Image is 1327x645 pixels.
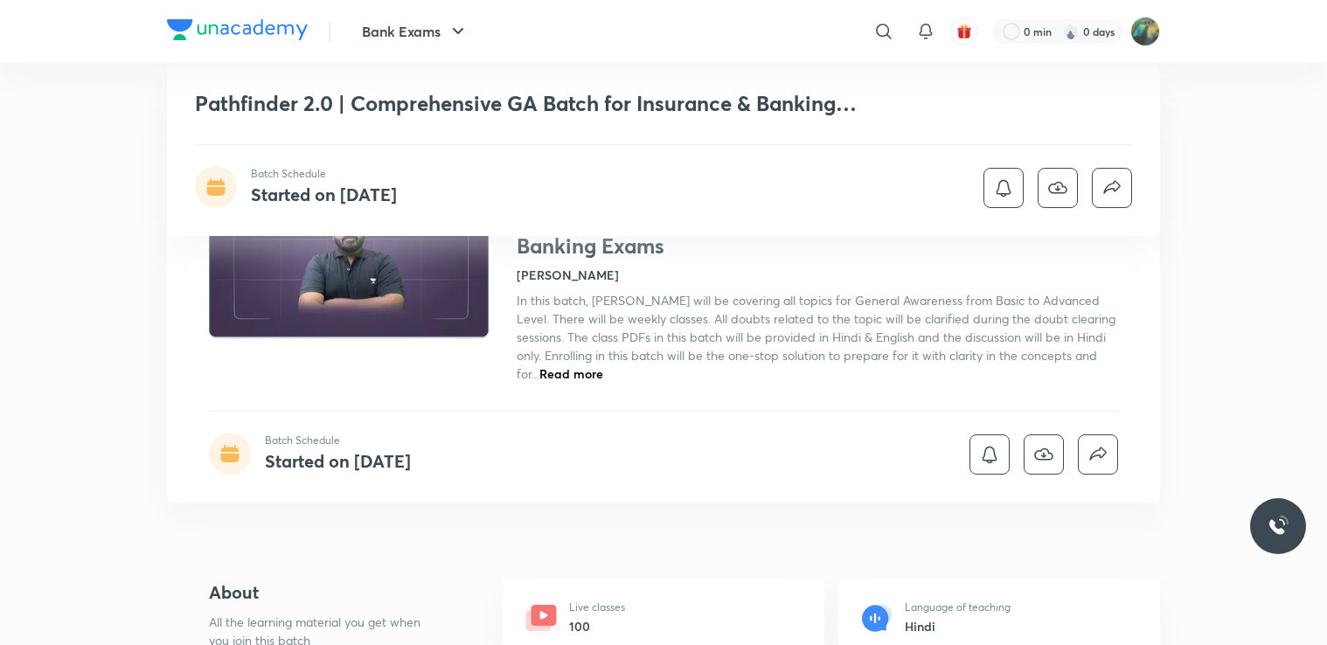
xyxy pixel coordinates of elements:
h6: 100 [569,617,625,635]
p: Language of teaching [905,600,1011,615]
h4: Started on [DATE] [251,183,397,206]
p: Live classes [569,600,625,615]
h4: Started on [DATE] [265,449,411,473]
button: Bank Exams [351,14,479,49]
img: streak [1062,23,1080,40]
a: Company Logo [167,19,308,45]
h1: Pathfinder 2.0 | Comprehensive GA Batch for Insurance & Banking Exams [195,91,879,116]
h4: About [209,579,447,606]
p: Batch Schedule [265,433,411,448]
img: Company Logo [167,19,308,40]
p: Batch Schedule [251,166,397,182]
h1: Pathfinder 2.0 | Comprehensive GA Batch for Insurance & Banking Exams [517,208,1118,259]
span: Read more [539,365,603,382]
img: avatar [956,24,972,39]
button: avatar [950,17,978,45]
img: aayushi patil [1130,17,1160,46]
h4: [PERSON_NAME] [517,266,619,284]
span: In this batch, [PERSON_NAME] will be covering all topics for General Awareness from Basic to Adva... [517,292,1115,382]
img: Thumbnail [206,180,491,341]
h6: Hindi [905,617,1011,635]
img: ttu [1268,516,1289,537]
